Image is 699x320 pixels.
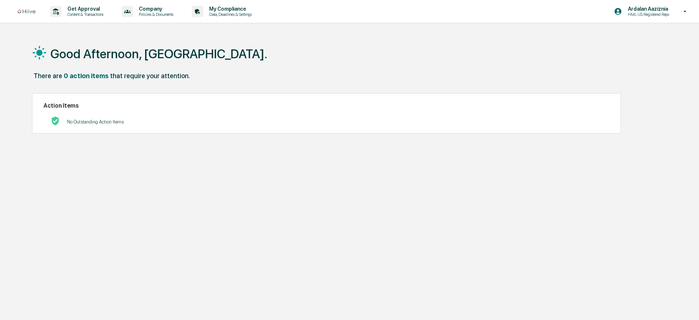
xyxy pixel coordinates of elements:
[110,72,190,80] div: that require your attention.
[18,10,35,14] img: logo
[133,6,177,12] p: Company
[51,116,60,125] img: No Actions logo
[622,12,673,17] p: HML US Registered Reps
[203,6,256,12] p: My Compliance
[50,46,267,61] h1: Good Afternoon, [GEOGRAPHIC_DATA].
[43,102,610,109] h2: Action Items
[62,12,107,17] p: Content & Transactions
[64,72,109,80] div: 0 action items
[133,12,177,17] p: Policies & Documents
[34,72,62,80] div: There are
[62,6,107,12] p: Get Approval
[67,119,124,125] p: No Outstanding Action Items
[203,12,256,17] p: Data, Deadlines & Settings
[622,6,673,12] p: Ardalan Aaziznia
